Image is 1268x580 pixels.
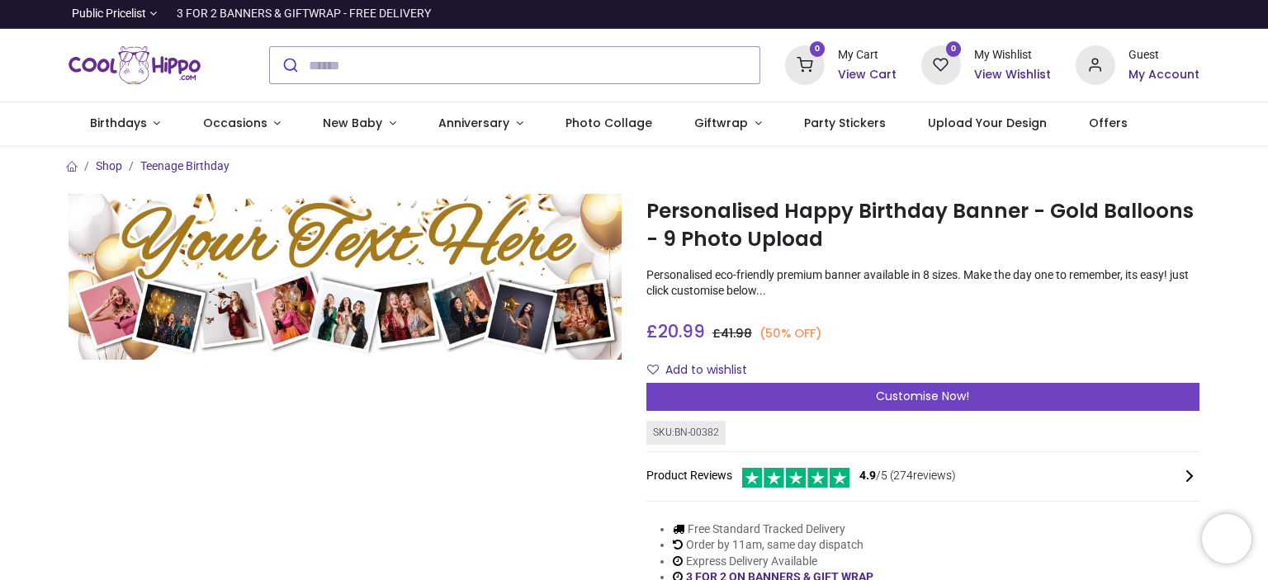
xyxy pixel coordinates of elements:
[177,6,431,22] div: 3 FOR 2 BANNERS & GIFTWRAP - FREE DELIVERY
[72,6,146,22] span: Public Pricelist
[1202,514,1251,563] iframe: Brevo live chat
[646,267,1199,299] p: Personalised eco-friendly premium banner available in 8 sizes. Make the day one to remember, its ...
[658,319,705,343] span: 20.99
[96,159,122,172] a: Shop
[646,465,1199,488] div: Product Reviews
[646,319,705,343] span: £
[182,102,302,145] a: Occasions
[712,325,752,342] span: £
[810,41,826,57] sup: 0
[928,115,1047,131] span: Upload Your Design
[974,47,1051,64] div: My Wishlist
[1128,47,1199,64] div: Guest
[694,115,748,131] span: Giftwrap
[921,58,961,71] a: 0
[323,115,382,131] span: New Baby
[69,42,201,88] a: Logo of Cool Hippo
[140,159,229,172] a: Teenage Birthday
[853,6,1199,22] iframe: Customer reviews powered by Trustpilot
[946,41,962,57] sup: 0
[876,388,969,404] span: Customise Now!
[90,115,147,131] span: Birthdays
[646,197,1199,254] h1: Personalised Happy Birthday Banner - Gold Balloons - 9 Photo Upload
[270,47,309,83] button: Submit
[785,58,825,71] a: 0
[565,115,652,131] span: Photo Collage
[838,47,897,64] div: My Cart
[673,537,904,554] li: Order by 11am, same day dispatch
[203,115,267,131] span: Occasions
[673,521,904,538] li: Free Standard Tracked Delivery
[1089,115,1128,131] span: Offers
[646,421,726,445] div: SKU: BN-00382
[438,115,509,131] span: Anniversary
[69,6,157,22] a: Public Pricelist
[838,67,897,83] a: View Cart
[1128,67,1199,83] a: My Account
[647,364,659,375] i: Add to wishlist
[859,468,956,484] span: /5 ( 274 reviews)
[69,42,201,88] img: Cool Hippo
[974,67,1051,83] a: View Wishlist
[721,325,752,342] span: 41.98
[804,115,886,131] span: Party Stickers
[646,356,761,384] button: Add to wishlistAdd to wishlist
[69,102,182,145] a: Birthdays
[69,194,622,360] img: Personalised Happy Birthday Banner - Gold Balloons - 9 Photo Upload
[417,102,544,145] a: Anniversary
[673,554,904,570] li: Express Delivery Available
[673,102,783,145] a: Giftwrap
[759,325,822,342] small: (50% OFF)
[302,102,418,145] a: New Baby
[859,469,876,482] span: 4.9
